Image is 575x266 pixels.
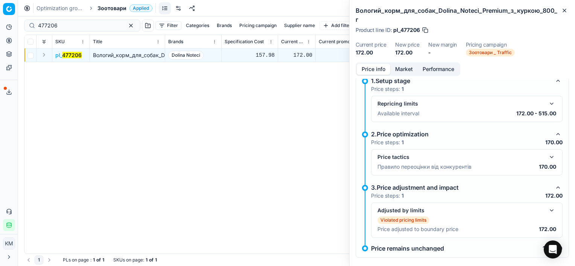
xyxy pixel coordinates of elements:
div: Adjusted by limits [377,207,544,214]
button: Filter [155,21,181,30]
div: 3.Price adjustment and impact [371,183,551,192]
p: Price remains unchanged [371,245,444,251]
p: Available interval [377,110,419,117]
span: SKU [55,39,65,45]
span: Вологий_корм_для_собак_Dolina_Noteci_Premium_з_куркою_800_г [93,52,262,58]
button: Pricing campaign [236,21,280,30]
span: Current price [281,39,305,45]
button: Expand [40,50,49,59]
span: Title [93,39,102,45]
p: Price adjusted to boundary price [377,225,458,233]
strong: 1 [402,192,404,199]
div: Repricing limits [377,100,544,107]
div: 172.00 [319,51,369,59]
strong: 1 [402,139,404,145]
span: SKUs on page : [113,257,144,263]
strong: 1 [402,86,404,92]
button: pl_477206 [55,51,82,59]
span: Applied [129,5,152,12]
div: Open Intercom Messenger [544,240,562,258]
span: Зоотовари _ Traffic [466,49,515,56]
strong: 1 [146,257,148,263]
button: Expand all [40,37,49,46]
button: Supplier name [281,21,318,30]
span: ЗоотовариApplied [97,5,152,12]
strong: 1 [93,257,95,263]
button: Categories [183,21,212,30]
dt: Current price [356,42,386,47]
dd: 172.00 [356,49,386,56]
div: 157.98 [225,51,275,59]
strong: 1 [155,257,157,263]
strong: of [96,257,101,263]
button: Price info [357,64,390,75]
span: pl_ [55,51,82,59]
strong: of [149,257,154,263]
nav: pagination [24,255,54,264]
p: 172.00 - 515.00 [516,110,556,117]
div: 172.00 [281,51,312,59]
p: 172.00 [545,192,563,199]
div: Price tactics [377,153,544,161]
a: Optimization groups [37,5,85,12]
button: Market [390,64,418,75]
nav: breadcrumb [37,5,152,12]
p: Price steps: [371,192,404,199]
p: Price steps: [371,139,404,146]
dt: Pricing campaign [466,42,515,47]
p: 170.00 [539,163,556,171]
mark: 477206 [62,52,82,58]
span: PLs on page [63,257,89,263]
span: Current promo price [319,39,361,45]
button: КM [3,237,15,249]
button: Go to previous page [24,255,33,264]
strong: 1 [102,257,104,263]
div: 2.Price optimization [371,130,551,139]
span: Зоотовари [97,5,126,12]
dt: New price [395,42,419,47]
span: Dolina Noteci [168,51,204,60]
button: Brands [214,21,235,30]
h2: Вологий_корм_для_собак_Dolina_Noteci_Premium_з_куркою_800_г [356,6,569,24]
button: Go to next page [45,255,54,264]
dd: 172.00 [395,49,419,56]
span: pl_477206 [393,26,420,34]
p: 172.00 [543,245,563,251]
div: 1.Setup stage [371,76,551,85]
dt: New margin [428,42,457,47]
button: 1 [35,255,43,264]
input: Search by SKU or title [38,22,120,29]
dd: - [428,49,457,56]
span: Brands [168,39,183,45]
button: Performance [418,64,459,75]
p: 172.00 [539,225,556,233]
p: Violated pricing limits [380,217,426,223]
span: Product line ID : [356,27,392,33]
div: : [63,257,104,263]
p: 170.00 [545,139,563,146]
span: Specification Cost [225,39,264,45]
button: Add filter [319,21,354,30]
p: Price steps: [371,85,404,93]
p: Правило переоцінки від конкурентів [377,163,472,171]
